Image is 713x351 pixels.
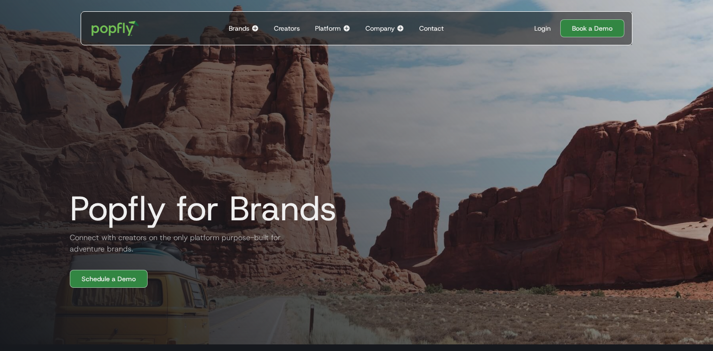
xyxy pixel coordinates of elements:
[274,24,300,33] div: Creators
[531,24,555,33] a: Login
[62,232,289,255] h2: Connect with creators on the only platform purpose-built for adventure brands.
[62,190,337,227] h1: Popfly for Brands
[229,24,249,33] div: Brands
[419,24,444,33] div: Contact
[534,24,551,33] div: Login
[85,14,146,42] a: home
[415,12,448,45] a: Contact
[315,24,341,33] div: Platform
[560,19,624,37] a: Book a Demo
[365,24,395,33] div: Company
[70,270,148,288] a: Schedule a Demo
[270,12,304,45] a: Creators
